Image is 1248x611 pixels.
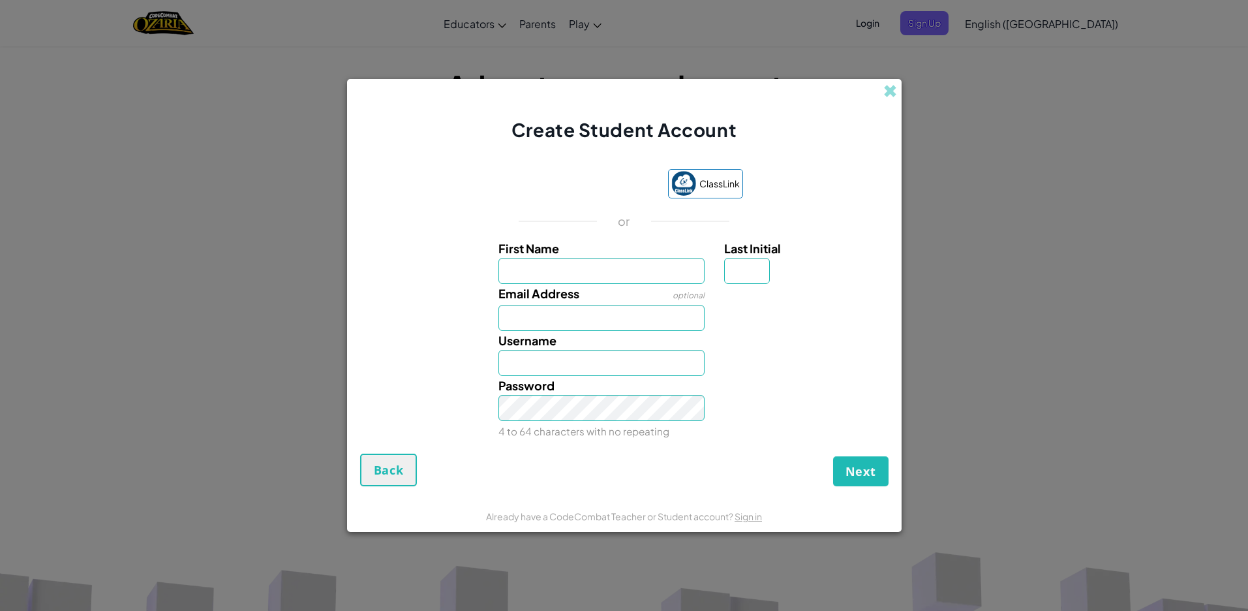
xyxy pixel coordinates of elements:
[498,241,559,256] span: First Name
[845,463,876,479] span: Next
[671,171,696,196] img: classlink-logo-small.png
[498,333,556,348] span: Username
[735,510,762,522] a: Sign in
[360,454,418,486] button: Back
[833,456,889,486] button: Next
[511,118,737,141] span: Create Student Account
[673,290,705,300] span: optional
[498,425,669,437] small: 4 to 64 characters with no repeating
[374,462,404,478] span: Back
[699,174,740,193] span: ClassLink
[498,170,662,199] iframe: Sign in with Google Button
[498,286,579,301] span: Email Address
[486,510,735,522] span: Already have a CodeCombat Teacher or Student account?
[498,378,555,393] span: Password
[724,241,781,256] span: Last Initial
[618,213,630,229] p: or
